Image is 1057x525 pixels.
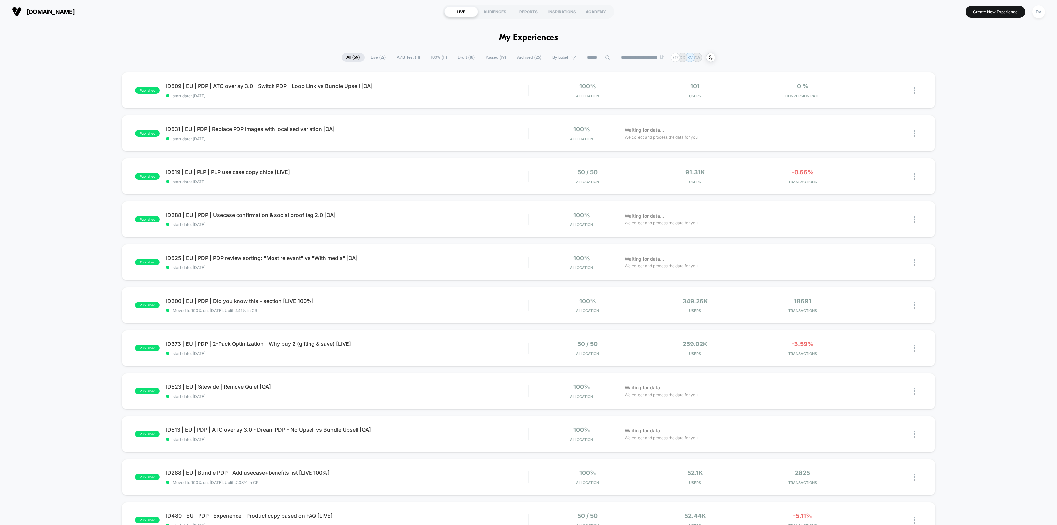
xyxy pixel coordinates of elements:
span: We collect and process the data for you [625,263,698,269]
span: Allocation [570,265,593,270]
img: close [914,517,915,524]
span: 18691 [794,298,811,304]
span: 101 [690,83,700,90]
span: We collect and process the data for you [625,392,698,398]
span: Moved to 100% on: [DATE] . Uplift: 2.08% in CR [173,480,259,485]
span: start date: [DATE] [166,394,528,399]
img: close [914,87,915,94]
span: ID288 | EU | Bundle PDP | Add usecase+benefits list [LIVE 100%] [166,469,528,476]
p: AW [694,55,700,60]
span: start date: [DATE] [166,136,528,141]
span: 0 % [797,83,808,90]
img: close [914,173,915,180]
h1: My Experiences [499,33,558,43]
span: published [135,130,160,137]
span: TRANSACTIONS [750,180,855,184]
img: close [914,259,915,266]
span: 100% ( 11 ) [426,53,452,62]
span: CONVERSION RATE [750,94,855,98]
span: published [135,517,160,523]
span: 100% [573,126,590,133]
button: Create New Experience [966,6,1025,18]
img: close [914,431,915,438]
span: ID509 | EU | PDP | ATC overlay 3.0 - Switch PDP - Loop Link vs Bundle Upsell [QA] [166,83,528,89]
img: end [660,55,664,59]
span: 50 / 50 [577,169,598,176]
div: REPORTS [512,6,545,17]
span: Allocation [570,137,593,141]
span: Waiting for data... [625,255,664,262]
div: ACADEMY [579,6,613,17]
span: start date: [DATE] [166,179,528,184]
span: Draft ( 18 ) [453,53,480,62]
span: ID525 | EU | PDP | PDP review sorting: "Most relevant" vs "With media" [QA] [166,255,528,261]
span: start date: [DATE] [166,437,528,442]
span: Moved to 100% on: [DATE] . Uplift: 1.41% in CR [173,308,257,313]
span: Allocation [570,437,593,442]
span: 91.31k [685,169,705,176]
span: 100% [579,298,596,304]
span: published [135,216,160,222]
span: Users [643,180,747,184]
span: We collect and process the data for you [625,134,698,140]
button: DV [1030,5,1047,19]
span: Allocation [576,94,599,98]
span: Waiting for data... [625,384,664,391]
span: We collect and process the data for you [625,435,698,441]
img: Visually logo [12,7,22,17]
span: 100% [573,255,590,262]
span: Allocation [570,222,593,227]
span: published [135,173,160,180]
span: ID300 | EU | PDP | Did you know this - section [LIVE 100%] [166,298,528,304]
img: close [914,388,915,395]
span: -5.11% [793,512,812,519]
span: Users [643,94,747,98]
span: Allocation [576,180,599,184]
div: + 17 [671,53,680,62]
p: DD [680,55,686,60]
span: ID480 | EU | PDP | Experience - Product copy based on FAQ [LIVE] [166,512,528,519]
span: ID531 | EU | PDP | Replace PDP images with localised variation [QA] [166,126,528,132]
span: By Label [552,55,568,60]
span: 259.02k [683,341,707,347]
img: close [914,216,915,223]
span: ID373 | EU | PDP | 2-Pack Optimization - Why buy 2 (gifting & save) [LIVE] [166,341,528,347]
span: A/B Test ( 11 ) [392,53,425,62]
span: ID519 | EU | PLP | PLP use case copy chips [LIVE] [166,169,528,175]
img: close [914,474,915,481]
span: Waiting for data... [625,126,664,134]
span: published [135,431,160,437]
img: close [914,345,915,352]
span: Allocation [576,308,599,313]
span: Users [643,351,747,356]
div: AUDIENCES [478,6,512,17]
span: Waiting for data... [625,212,664,220]
span: 50 / 50 [577,512,598,519]
span: 349.26k [682,298,708,304]
span: 50 / 50 [577,341,598,347]
span: All ( 59 ) [342,53,365,62]
span: published [135,87,160,94]
span: start date: [DATE] [166,351,528,356]
span: Live ( 22 ) [366,53,391,62]
span: start date: [DATE] [166,222,528,227]
div: DV [1032,5,1045,18]
span: 52.1k [687,469,703,476]
span: published [135,259,160,265]
span: TRANSACTIONS [750,351,855,356]
span: 52.44k [684,512,706,519]
div: INSPIRATIONS [545,6,579,17]
span: [DOMAIN_NAME] [27,8,75,15]
span: 100% [573,212,590,219]
img: close [914,130,915,137]
span: published [135,302,160,308]
span: Allocation [570,394,593,399]
span: Users [643,308,747,313]
span: start date: [DATE] [166,265,528,270]
span: Users [643,480,747,485]
span: ID513 | EU | PDP | ATC overlay 3.0 - Dream PDP - No Upsell vs Bundle Upsell [QA] [166,426,528,433]
span: 100% [579,83,596,90]
span: 2825 [795,469,810,476]
span: We collect and process the data for you [625,220,698,226]
span: 100% [579,469,596,476]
